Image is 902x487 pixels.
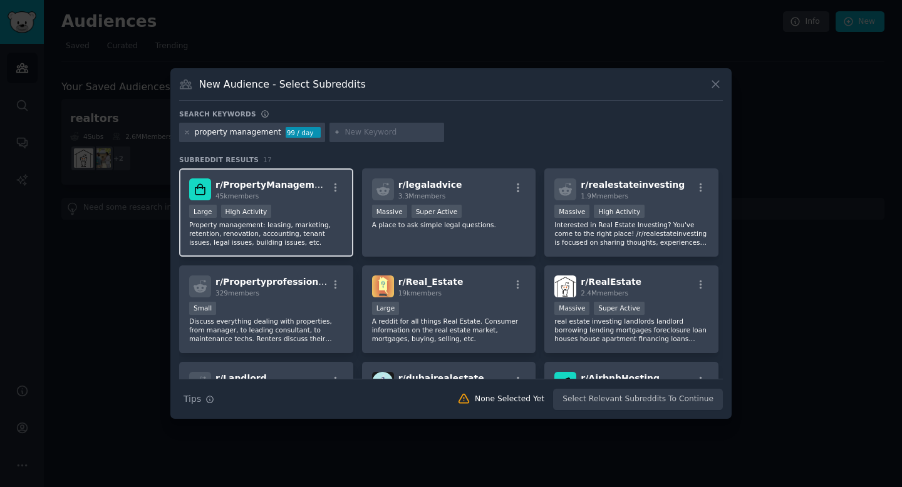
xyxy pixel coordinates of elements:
[412,205,462,218] div: Super Active
[199,78,366,91] h3: New Audience - Select Subreddits
[189,317,343,343] p: Discuss everything dealing with properties, from manager, to leading consultant, to maintenance t...
[398,373,484,383] span: r/ dubairealestate
[215,289,259,297] span: 329 members
[195,127,281,138] div: property management
[554,302,589,315] div: Massive
[581,180,685,190] span: r/ realestateinvesting
[263,156,272,163] span: 17
[372,302,400,315] div: Large
[189,302,216,315] div: Small
[179,155,259,164] span: Subreddit Results
[372,275,394,297] img: Real_Estate
[189,220,343,247] p: Property management: leasing, marketing, retention, renovation, accounting, tenant issues, legal ...
[286,127,321,138] div: 99 / day
[398,289,442,297] span: 19k members
[189,205,217,218] div: Large
[184,392,201,406] span: Tips
[398,277,464,287] span: r/ Real_Estate
[398,192,446,200] span: 3.3M members
[189,178,211,200] img: PropertyManagement
[345,127,440,138] input: New Keyword
[581,289,628,297] span: 2.4M members
[179,388,219,410] button: Tips
[581,277,641,287] span: r/ RealEstate
[594,205,645,218] div: High Activity
[372,317,526,343] p: A reddit for all things Real Estate. Consumer information on the real estate market, mortgages, b...
[475,394,544,405] div: None Selected Yet
[215,373,267,383] span: r/ Landlord
[554,205,589,218] div: Massive
[372,205,407,218] div: Massive
[594,302,645,315] div: Super Active
[179,110,256,118] h3: Search keywords
[554,372,576,394] img: AirbnbHosting
[215,180,331,190] span: r/ PropertyManagement
[398,180,462,190] span: r/ legaladvice
[581,373,660,383] span: r/ AirbnbHosting
[215,277,333,287] span: r/ Propertyprofessionals
[554,317,708,343] p: real estate investing landlords landlord borrowing lending mortgages foreclosure loan houses hous...
[554,220,708,247] p: Interested in Real Estate Investing? You've come to the right place! /r/realestateinvesting is fo...
[372,372,394,394] img: dubairealestate
[215,192,259,200] span: 45k members
[581,192,628,200] span: 1.9M members
[221,205,272,218] div: High Activity
[372,220,526,229] p: A place to ask simple legal questions.
[554,275,576,297] img: RealEstate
